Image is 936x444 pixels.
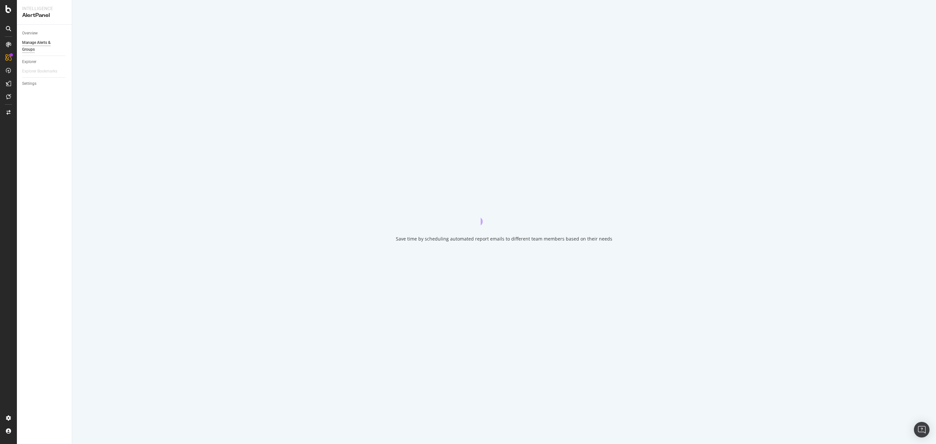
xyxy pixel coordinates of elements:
[22,30,38,37] div: Overview
[22,39,67,53] a: Manage Alerts & Groups
[481,202,527,225] div: animation
[22,68,64,75] a: Explorer Bookmarks
[914,422,929,437] div: Open Intercom Messenger
[22,12,67,19] div: AlertPanel
[22,80,67,87] a: Settings
[22,5,67,12] div: Intelligence
[396,236,612,242] div: Save time by scheduling automated report emails to different team members based on their needs
[22,59,36,65] div: Explorer
[22,30,67,37] a: Overview
[22,68,57,75] div: Explorer Bookmarks
[22,59,67,65] a: Explorer
[22,80,36,87] div: Settings
[22,39,61,53] div: Manage Alerts & Groups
